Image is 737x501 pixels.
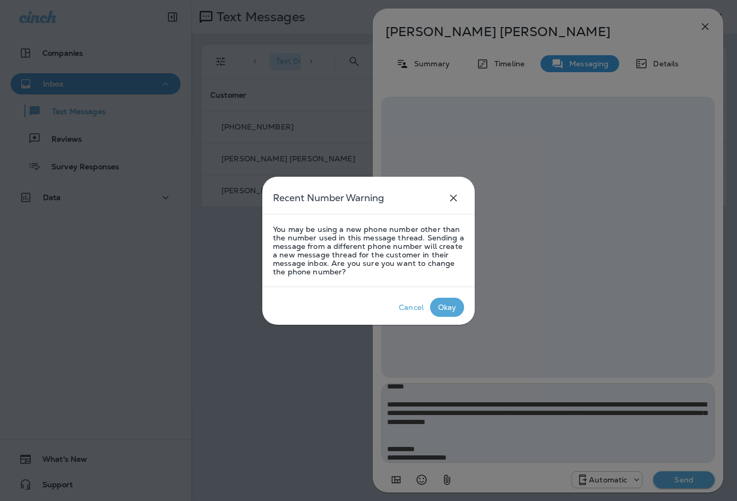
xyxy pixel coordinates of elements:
div: Cancel [399,303,424,312]
h5: Recent Number Warning [273,189,384,206]
button: close [443,187,464,209]
p: You may be using a new phone number other than the number used in this message thread. Sending a ... [273,225,464,276]
button: Cancel [392,298,430,317]
button: Okay [430,298,464,317]
div: Okay [438,303,457,312]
